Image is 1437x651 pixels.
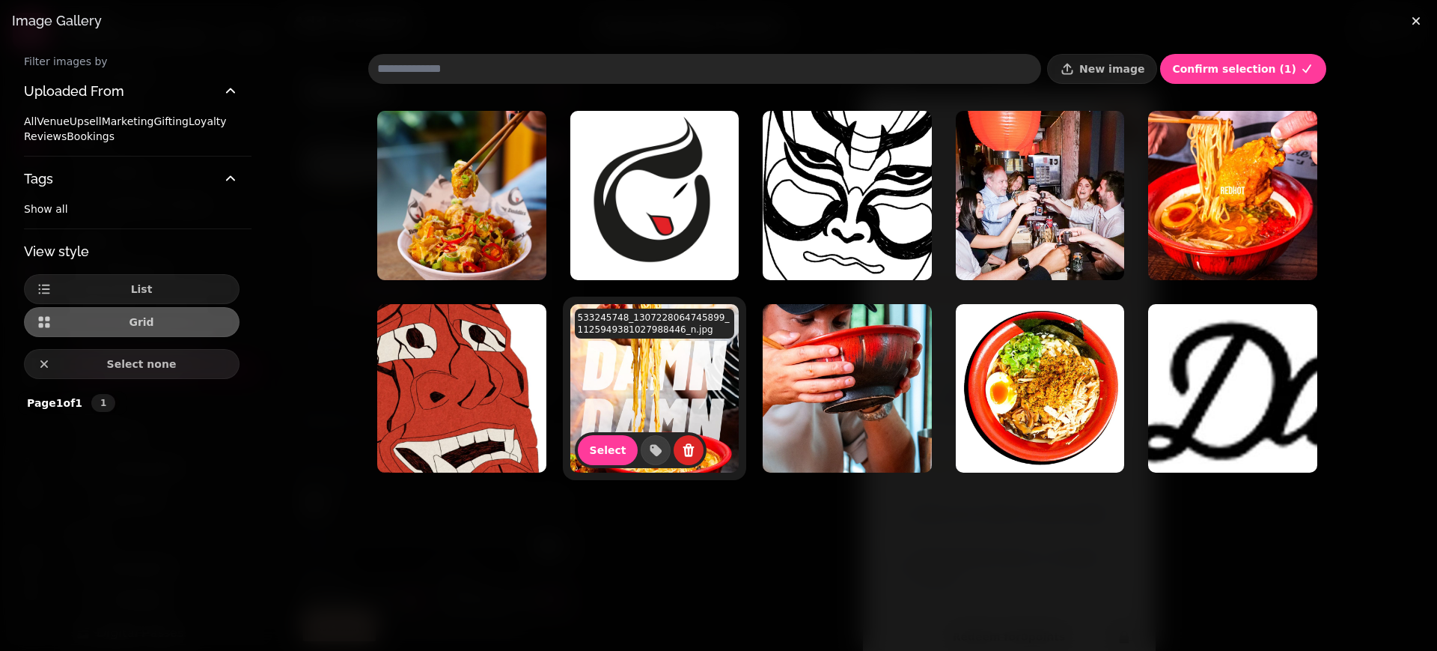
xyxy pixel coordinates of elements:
span: Select [590,445,626,455]
span: Show all [24,203,68,215]
button: delete [674,435,704,465]
span: New image [1079,64,1144,74]
button: Tags [24,157,239,202]
img: logo.webp [1148,304,1317,473]
p: Page 1 of 1 [21,396,88,411]
span: Venue [37,115,69,127]
button: New image [1047,54,1157,84]
span: Loyalty [189,115,227,127]
img: 537343745_1311027787699260_2828915814129090377_n.jpg [763,304,932,473]
h3: View style [24,241,239,262]
span: Confirm selection ( 1 ) [1172,64,1296,74]
span: Marketing [102,115,154,127]
button: Grid [24,307,239,337]
span: Select none [56,359,227,369]
span: Bookings [67,130,115,142]
p: 533245748_1307228064745899_1125949381027988446_n.jpg [578,312,732,336]
label: Filter images by [12,54,251,69]
button: List [24,274,239,304]
span: Upsell [70,115,102,127]
button: 1 [91,394,115,412]
span: List [56,284,227,294]
div: Uploaded From [24,114,239,156]
span: All [24,115,37,127]
button: Confirm selection (1) [1160,54,1326,84]
img: 359459673_729178692550842_1114370348290884471_n.jpg [570,111,739,280]
button: Select none [24,349,239,379]
img: 493679064_1212079967594043_1546387937638789251_n.jpg [956,111,1125,280]
img: 494074899_1212461127555927_250566791970970512_n.jpg [377,111,546,280]
img: 536276535_1312241544244551_3904034141157032401_n.jpg [956,304,1125,473]
img: 533245748_1307228064745899_1125949381027988446_n.jpg [570,304,739,473]
button: Select [578,435,638,465]
span: 1 [97,399,109,408]
button: Uploaded From [24,69,239,114]
nav: Pagination [91,394,115,412]
h3: Image gallery [12,12,1425,30]
span: Grid [56,317,227,327]
span: Gifting [153,115,189,127]
img: hannya-mask.png [377,304,546,473]
span: Reviews [24,130,67,142]
img: ukiyo-mask.png [763,111,932,280]
div: Tags [24,202,239,228]
img: 504183947_1245256250943081_5812461263342446403_n.jpg [1148,111,1317,280]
